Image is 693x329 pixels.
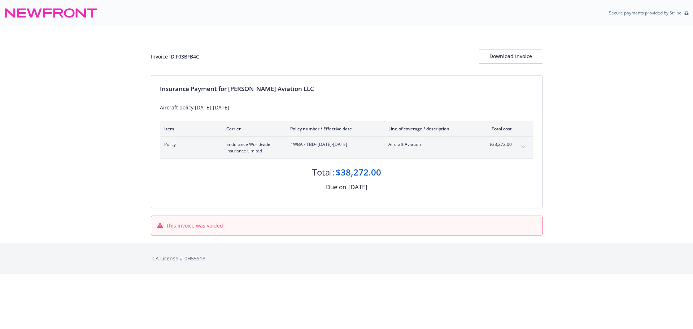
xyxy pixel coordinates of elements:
[152,255,541,262] div: CA License # 0H55918
[388,141,473,148] span: Aircraft Aviation
[312,166,334,178] div: Total:
[164,126,215,132] div: Item
[164,141,215,148] span: Policy
[479,49,542,63] div: Download Invoice
[479,49,542,64] button: Download Invoice
[226,141,279,154] span: Endurance Worldwide Insurance Limited
[326,182,346,192] div: Due on
[166,222,223,229] span: This invoice was voided
[226,126,279,132] div: Carrier
[336,166,381,178] div: $38,272.00
[160,104,533,111] div: Aircraft policy [DATE]-[DATE]
[160,137,533,159] div: PolicyEndurance Worldwide Insurance Limited#WBA - TBD- [DATE]-[DATE]Aircraft Aviation$38,272.00ex...
[518,141,529,153] button: expand content
[485,126,512,132] div: Total cost
[609,10,681,16] p: Secure payments provided by Stripe
[388,126,473,132] div: Line of coverage / description
[485,141,512,148] span: $38,272.00
[151,53,199,60] div: Invoice ID: F03BFB4C
[290,126,377,132] div: Policy number / Effective date
[160,84,533,94] div: Insurance Payment for [PERSON_NAME] Aviation LLC
[348,182,367,192] div: [DATE]
[290,141,377,148] span: #WBA - TBD - [DATE]-[DATE]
